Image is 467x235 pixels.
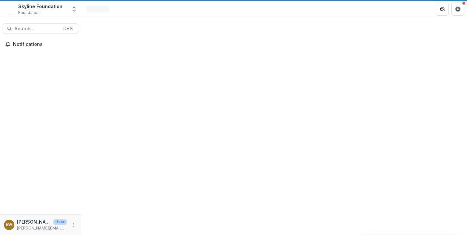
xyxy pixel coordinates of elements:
span: Notifications [13,42,76,47]
div: ⌘ + K [61,25,74,32]
button: More [69,221,77,229]
div: Eddie Whitfield [6,223,12,227]
p: [PERSON_NAME][EMAIL_ADDRESS][DOMAIN_NAME] [17,225,67,231]
p: User [53,219,67,225]
button: Open entity switcher [70,3,79,16]
div: Skyline Foundation [18,3,62,10]
p: [PERSON_NAME] [17,218,51,225]
span: Foundation [18,10,40,16]
nav: breadcrumb [84,4,112,14]
button: Search... [3,23,78,34]
button: Get Help [451,3,464,16]
span: Search... [15,26,59,32]
button: Notifications [3,39,78,49]
button: Partners [436,3,449,16]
